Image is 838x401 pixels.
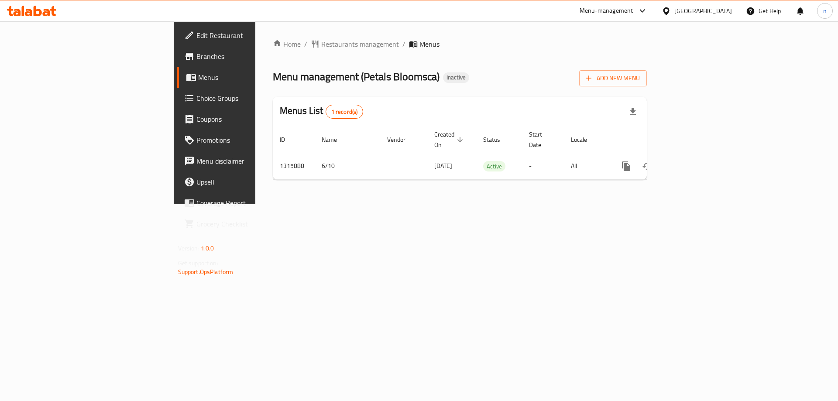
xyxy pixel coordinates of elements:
[178,266,234,278] a: Support.OpsPlatform
[196,30,307,41] span: Edit Restaurant
[483,134,512,145] span: Status
[178,257,218,269] span: Get support on:
[177,192,314,213] a: Coverage Report
[177,25,314,46] a: Edit Restaurant
[311,39,399,49] a: Restaurants management
[196,51,307,62] span: Branches
[622,101,643,122] div: Export file
[196,219,307,229] span: Grocery Checklist
[196,114,307,124] span: Coupons
[321,39,399,49] span: Restaurants management
[196,156,307,166] span: Menu disclaimer
[483,161,505,171] span: Active
[273,127,707,180] table: enhanced table
[402,39,405,49] li: /
[177,46,314,67] a: Branches
[177,213,314,234] a: Grocery Checklist
[196,177,307,187] span: Upsell
[419,39,440,49] span: Menus
[579,70,647,86] button: Add New Menu
[177,171,314,192] a: Upsell
[529,129,553,150] span: Start Date
[201,243,214,254] span: 1.0.0
[443,74,469,81] span: Inactive
[196,198,307,208] span: Coverage Report
[178,243,199,254] span: Version:
[280,104,363,119] h2: Menus List
[315,153,380,179] td: 6/10
[564,153,609,179] td: All
[522,153,564,179] td: -
[434,160,452,171] span: [DATE]
[198,72,307,82] span: Menus
[177,151,314,171] a: Menu disclaimer
[674,6,732,16] div: [GEOGRAPHIC_DATA]
[586,73,640,84] span: Add New Menu
[280,134,296,145] span: ID
[196,135,307,145] span: Promotions
[177,88,314,109] a: Choice Groups
[273,39,647,49] nav: breadcrumb
[273,67,440,86] span: Menu management ( Petals Bloomsca )
[580,6,633,16] div: Menu-management
[196,93,307,103] span: Choice Groups
[616,156,637,177] button: more
[322,134,348,145] span: Name
[637,156,658,177] button: Change Status
[387,134,417,145] span: Vendor
[823,6,827,16] span: n
[609,127,707,153] th: Actions
[326,105,364,119] div: Total records count
[434,129,466,150] span: Created On
[177,130,314,151] a: Promotions
[177,67,314,88] a: Menus
[571,134,598,145] span: Locale
[326,108,363,116] span: 1 record(s)
[177,109,314,130] a: Coupons
[443,72,469,83] div: Inactive
[483,161,505,171] div: Active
